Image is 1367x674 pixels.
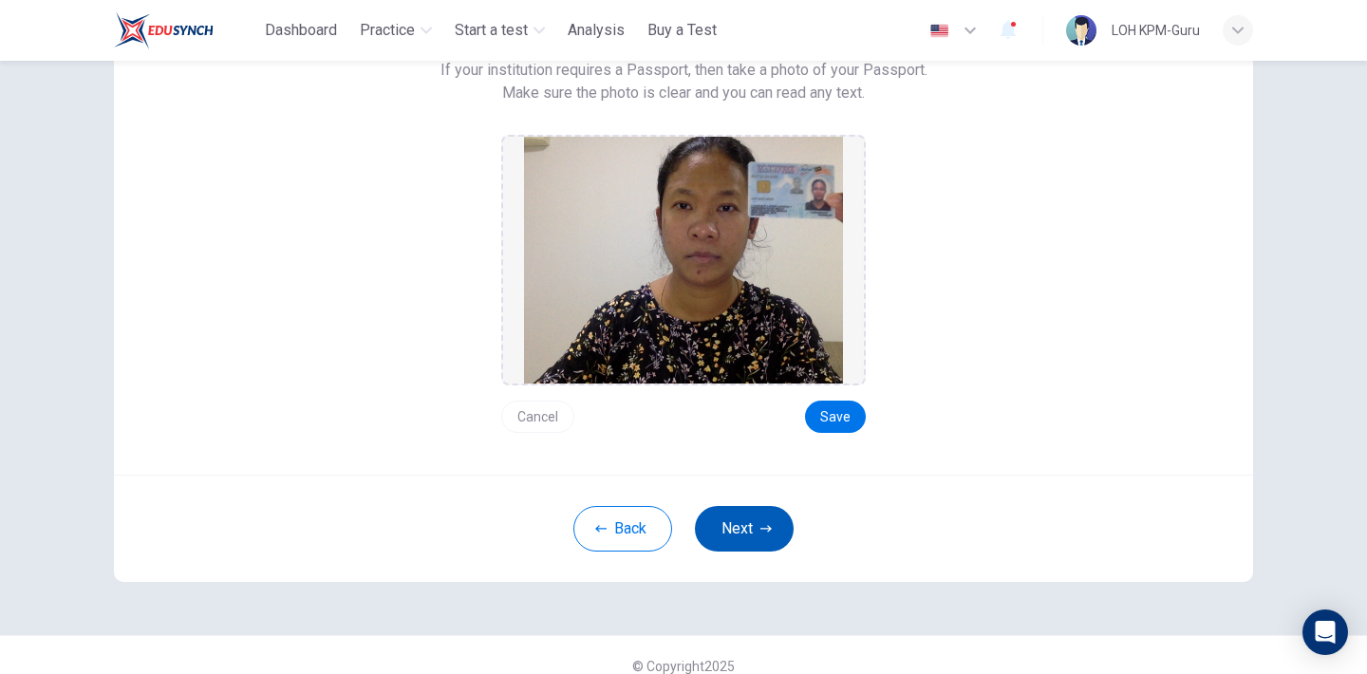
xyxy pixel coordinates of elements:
[114,11,257,49] a: ELTC logo
[632,659,735,674] span: © Copyright 2025
[1112,19,1200,42] div: LOH KPM-Guru
[1066,15,1096,46] img: Profile picture
[257,13,345,47] button: Dashboard
[805,401,866,433] button: Save
[640,13,724,47] button: Buy a Test
[524,137,843,384] img: preview screemshot
[560,13,632,47] button: Analysis
[447,13,552,47] button: Start a test
[927,24,951,38] img: en
[455,19,528,42] span: Start a test
[573,506,672,552] button: Back
[1302,609,1348,655] div: Open Intercom Messenger
[568,19,625,42] span: Analysis
[360,19,415,42] span: Practice
[352,13,440,47] button: Practice
[695,506,794,552] button: Next
[502,82,865,104] span: Make sure the photo is clear and you can read any text.
[501,401,574,433] button: Cancel
[265,19,337,42] span: Dashboard
[114,11,214,49] img: ELTC logo
[647,19,717,42] span: Buy a Test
